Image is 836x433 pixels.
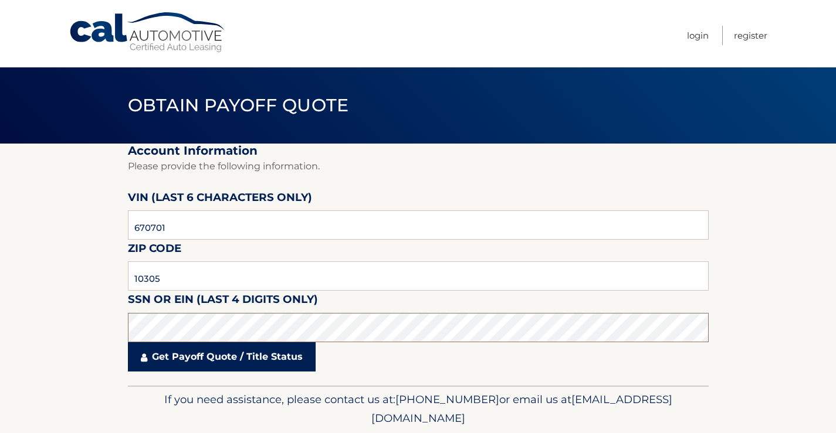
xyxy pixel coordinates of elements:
[734,26,767,45] a: Register
[687,26,709,45] a: Login
[128,94,349,116] span: Obtain Payoff Quote
[136,390,701,428] p: If you need assistance, please contact us at: or email us at
[128,158,709,175] p: Please provide the following information.
[69,12,227,53] a: Cal Automotive
[128,144,709,158] h2: Account Information
[395,393,499,406] span: [PHONE_NUMBER]
[128,240,181,261] label: Zip Code
[128,189,312,210] label: VIN (last 6 characters only)
[128,291,318,312] label: SSN or EIN (last 4 digits only)
[128,342,316,371] a: Get Payoff Quote / Title Status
